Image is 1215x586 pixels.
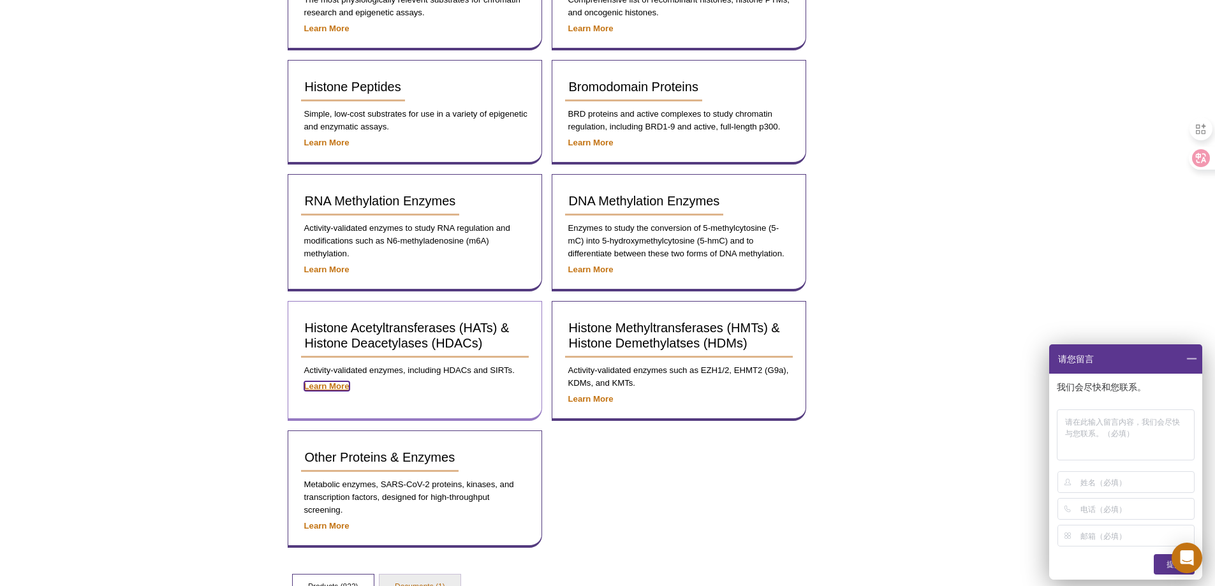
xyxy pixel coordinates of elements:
[569,321,780,350] span: Histone Methyltransferases (HMTs) & Histone Demethylatses (HDMs)
[569,194,720,208] span: DNA Methylation Enzymes
[301,187,460,216] a: RNA Methylation Enzymes
[304,265,350,274] a: Learn More
[305,194,456,208] span: RNA Methylation Enzymes
[568,24,614,33] a: Learn More
[1057,381,1197,393] p: 我们会尽快和您联系。
[565,73,702,101] a: Bromodomain Proteins
[1057,344,1094,374] span: 请您留言
[304,381,350,391] a: Learn More
[301,478,529,516] p: Metabolic enzymes, SARS-CoV-2 proteins, kinases, and transcription factors, designed for high-thr...
[565,314,793,358] a: Histone Methyltransferases (HMTs) & Histone Demethylatses (HDMs)
[1080,499,1192,519] input: 电话（必填）
[568,138,614,147] a: Learn More
[1154,554,1195,575] div: 提交
[305,80,401,94] span: Histone Peptides
[568,394,614,404] a: Learn More
[301,73,405,101] a: Histone Peptides
[304,521,350,531] a: Learn More
[1080,472,1192,492] input: 姓名（必填）
[304,138,350,147] a: Learn More
[301,108,529,133] p: Simple, low-cost substrates for use in a variety of epigenetic and enzymatic assays.
[301,314,529,358] a: Histone Acetyltransferases (HATs) & Histone Deacetylases (HDACs)
[1080,525,1192,546] input: 邮箱（必填）
[305,321,510,350] span: Histone Acetyltransferases (HATs) & Histone Deacetylases (HDACs)
[565,364,793,390] p: Activity-validated enzymes such as EZH1/2, EHMT2 (G9a), KDMs, and KMTs.
[301,364,529,377] p: Activity-validated enzymes, including HDACs and SIRTs.
[304,24,350,33] a: Learn More
[565,187,724,216] a: DNA Methylation Enzymes
[568,265,614,274] a: Learn More
[301,444,459,472] a: Other Proteins & Enzymes
[305,450,455,464] span: Other Proteins & Enzymes
[301,222,529,260] p: Activity-validated enzymes to study RNA regulation and modifications such as N6-methyladenosine (...
[569,80,698,94] span: Bromodomain Proteins
[565,222,793,260] p: Enzymes to study the conversion of 5-methylcytosine (5-mC) into 5-hydroxymethylcytosine (5-hmC) a...
[1172,543,1202,573] div: Open Intercom Messenger
[565,108,793,133] p: BRD proteins and active complexes to study chromatin regulation, including BRD1-9 and active, ful...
